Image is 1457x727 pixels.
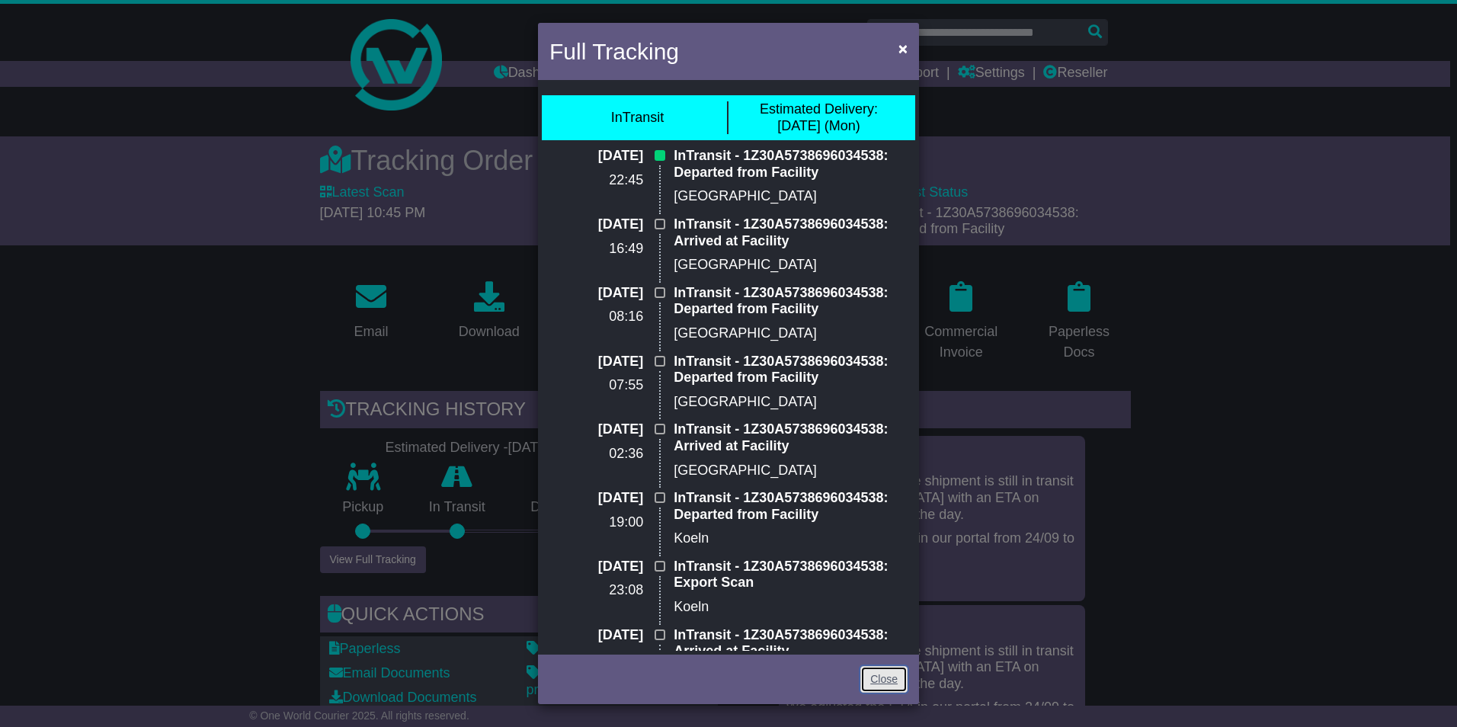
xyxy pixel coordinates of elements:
[674,394,908,411] p: [GEOGRAPHIC_DATA]
[891,33,915,64] button: Close
[674,354,908,386] p: InTransit - 1Z30A5738696034538: Departed from Facility
[549,421,643,438] p: [DATE]
[674,257,908,274] p: [GEOGRAPHIC_DATA]
[549,309,643,325] p: 08:16
[549,148,643,165] p: [DATE]
[549,582,643,599] p: 23:08
[674,490,908,523] p: InTransit - 1Z30A5738696034538: Departed from Facility
[674,530,908,547] p: Koeln
[549,377,643,394] p: 07:55
[674,463,908,479] p: [GEOGRAPHIC_DATA]
[860,666,908,693] a: Close
[674,599,908,616] p: Koeln
[674,627,908,660] p: InTransit - 1Z30A5738696034538: Arrived at Facility
[674,285,908,318] p: InTransit - 1Z30A5738696034538: Departed from Facility
[674,325,908,342] p: [GEOGRAPHIC_DATA]
[549,285,643,302] p: [DATE]
[674,188,908,205] p: [GEOGRAPHIC_DATA]
[549,514,643,531] p: 19:00
[549,354,643,370] p: [DATE]
[674,216,908,249] p: InTransit - 1Z30A5738696034538: Arrived at Facility
[674,148,908,181] p: InTransit - 1Z30A5738696034538: Departed from Facility
[611,110,664,127] div: InTransit
[549,34,679,69] h4: Full Tracking
[674,421,908,454] p: InTransit - 1Z30A5738696034538: Arrived at Facility
[760,101,878,117] span: Estimated Delivery:
[549,559,643,575] p: [DATE]
[898,40,908,57] span: ×
[549,446,643,463] p: 02:36
[549,627,643,644] p: [DATE]
[549,490,643,507] p: [DATE]
[549,216,643,233] p: [DATE]
[760,101,878,134] div: [DATE] (Mon)
[549,172,643,189] p: 22:45
[549,241,643,258] p: 16:49
[674,559,908,591] p: InTransit - 1Z30A5738696034538: Export Scan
